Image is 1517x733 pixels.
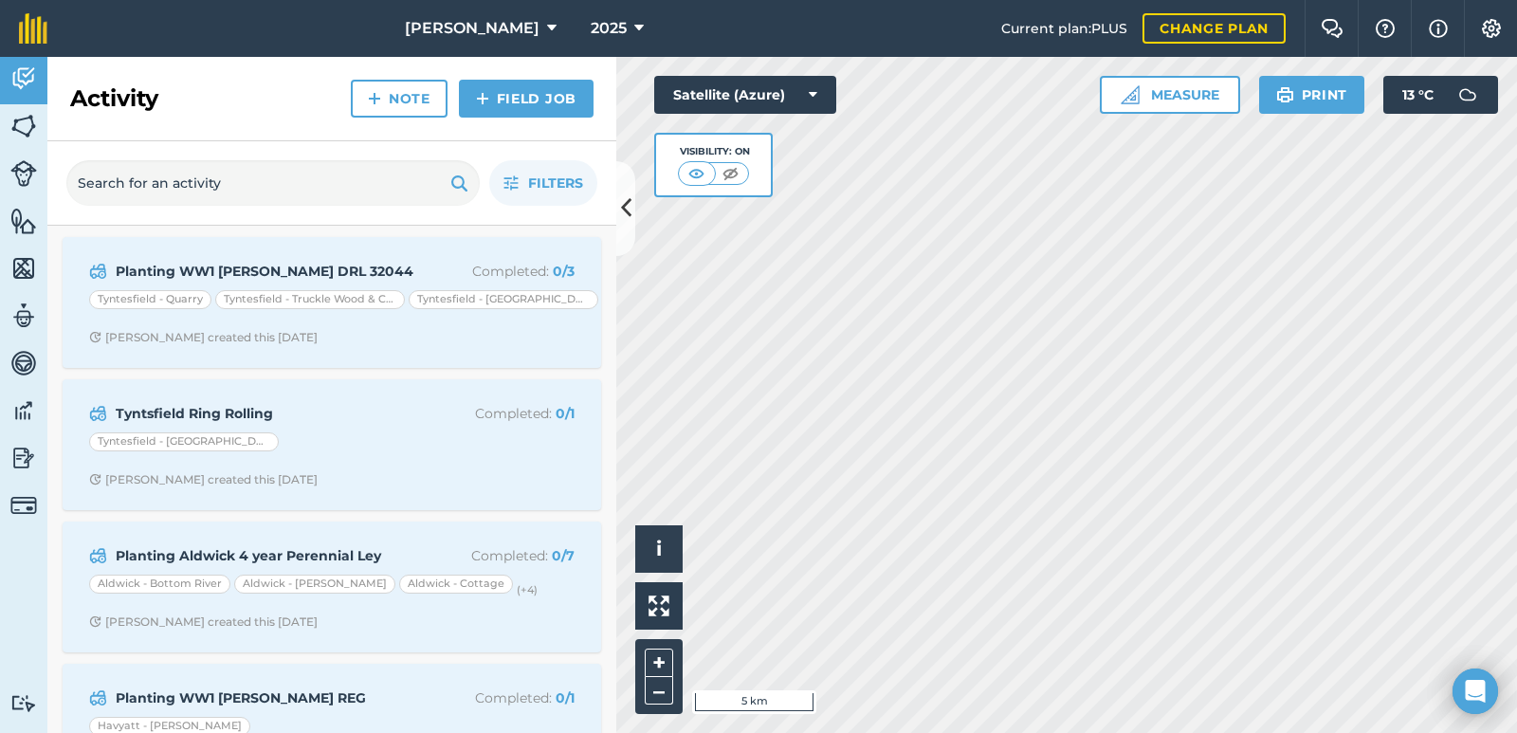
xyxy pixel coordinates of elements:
div: Visibility: On [678,144,750,159]
img: svg+xml;base64,PHN2ZyB4bWxucz0iaHR0cDovL3d3dy53My5vcmcvMjAwMC9zdmciIHdpZHRoPSI1MCIgaGVpZ2h0PSI0MC... [685,164,708,183]
img: svg+xml;base64,PD94bWwgdmVyc2lvbj0iMS4wIiBlbmNvZGluZz0idXRmLTgiPz4KPCEtLSBHZW5lcmF0b3I6IEFkb2JlIE... [10,64,37,93]
img: svg+xml;base64,PHN2ZyB4bWxucz0iaHR0cDovL3d3dy53My5vcmcvMjAwMC9zdmciIHdpZHRoPSIxOSIgaGVpZ2h0PSIyNC... [450,172,468,194]
img: svg+xml;base64,PD94bWwgdmVyc2lvbj0iMS4wIiBlbmNvZGluZz0idXRmLTgiPz4KPCEtLSBHZW5lcmF0b3I6IEFkb2JlIE... [10,349,37,377]
img: svg+xml;base64,PD94bWwgdmVyc2lvbj0iMS4wIiBlbmNvZGluZz0idXRmLTgiPz4KPCEtLSBHZW5lcmF0b3I6IEFkb2JlIE... [10,492,37,519]
img: svg+xml;base64,PHN2ZyB4bWxucz0iaHR0cDovL3d3dy53My5vcmcvMjAwMC9zdmciIHdpZHRoPSIxOSIgaGVpZ2h0PSIyNC... [1276,83,1294,106]
div: Tyntesfield - [GEOGRAPHIC_DATA] [89,432,279,451]
img: A question mark icon [1374,19,1397,38]
img: svg+xml;base64,PHN2ZyB4bWxucz0iaHR0cDovL3d3dy53My5vcmcvMjAwMC9zdmciIHdpZHRoPSIxNCIgaGVpZ2h0PSIyNC... [368,87,381,110]
input: Search for an activity [66,160,480,206]
button: + [645,649,673,677]
strong: Planting Aldwick 4 year Perennial Ley [116,545,416,566]
p: Completed : [424,545,575,566]
img: svg+xml;base64,PD94bWwgdmVyc2lvbj0iMS4wIiBlbmNvZGluZz0idXRmLTgiPz4KPCEtLSBHZW5lcmF0b3I6IEFkb2JlIE... [89,260,107,283]
div: Tyntesfield - Quarry [89,290,211,309]
img: svg+xml;base64,PD94bWwgdmVyc2lvbj0iMS4wIiBlbmNvZGluZz0idXRmLTgiPz4KPCEtLSBHZW5lcmF0b3I6IEFkb2JlIE... [10,694,37,712]
div: [PERSON_NAME] created this [DATE] [89,330,318,345]
h2: Activity [70,83,158,114]
strong: Planting WW1 [PERSON_NAME] REG [116,687,416,708]
button: i [635,525,683,573]
button: Filters [489,160,597,206]
img: svg+xml;base64,PD94bWwgdmVyc2lvbj0iMS4wIiBlbmNvZGluZz0idXRmLTgiPz4KPCEtLSBHZW5lcmF0b3I6IEFkb2JlIE... [89,544,107,567]
span: Current plan : PLUS [1001,18,1127,39]
img: Clock with arrow pointing clockwise [89,473,101,486]
strong: Planting WW1 [PERSON_NAME] DRL 32044 [116,261,416,282]
span: [PERSON_NAME] [405,17,539,40]
strong: 0 / 1 [556,689,575,706]
a: Field Job [459,80,594,118]
img: svg+xml;base64,PD94bWwgdmVyc2lvbj0iMS4wIiBlbmNvZGluZz0idXRmLTgiPz4KPCEtLSBHZW5lcmF0b3I6IEFkb2JlIE... [1449,76,1487,114]
img: svg+xml;base64,PD94bWwgdmVyc2lvbj0iMS4wIiBlbmNvZGluZz0idXRmLTgiPz4KPCEtLSBHZW5lcmF0b3I6IEFkb2JlIE... [10,396,37,425]
strong: 0 / 1 [556,405,575,422]
img: svg+xml;base64,PHN2ZyB4bWxucz0iaHR0cDovL3d3dy53My5vcmcvMjAwMC9zdmciIHdpZHRoPSI1NiIgaGVpZ2h0PSI2MC... [10,254,37,283]
a: Change plan [1142,13,1286,44]
button: – [645,677,673,705]
button: Print [1259,76,1365,114]
div: Tyntesfield - [GEOGRAPHIC_DATA] [409,290,598,309]
img: Ruler icon [1121,85,1140,104]
p: Completed : [424,403,575,424]
img: svg+xml;base64,PD94bWwgdmVyc2lvbj0iMS4wIiBlbmNvZGluZz0idXRmLTgiPz4KPCEtLSBHZW5lcmF0b3I6IEFkb2JlIE... [89,402,107,425]
img: svg+xml;base64,PHN2ZyB4bWxucz0iaHR0cDovL3d3dy53My5vcmcvMjAwMC9zdmciIHdpZHRoPSI1NiIgaGVpZ2h0PSI2MC... [10,112,37,140]
img: fieldmargin Logo [19,13,47,44]
div: Open Intercom Messenger [1453,669,1498,714]
p: Completed : [424,261,575,282]
img: svg+xml;base64,PD94bWwgdmVyc2lvbj0iMS4wIiBlbmNvZGluZz0idXRmLTgiPz4KPCEtLSBHZW5lcmF0b3I6IEFkb2JlIE... [10,444,37,472]
strong: 0 / 7 [552,547,575,564]
small: (+ 4 ) [517,583,538,596]
img: svg+xml;base64,PHN2ZyB4bWxucz0iaHR0cDovL3d3dy53My5vcmcvMjAwMC9zdmciIHdpZHRoPSIxNyIgaGVpZ2h0PSIxNy... [1429,17,1448,40]
div: [PERSON_NAME] created this [DATE] [89,614,318,630]
a: Tyntsfield Ring RollingCompleted: 0/1Tyntesfield - [GEOGRAPHIC_DATA]Clock with arrow pointing clo... [74,391,590,499]
img: Two speech bubbles overlapping with the left bubble in the forefront [1321,19,1343,38]
span: i [656,537,662,560]
p: Completed : [424,687,575,708]
img: svg+xml;base64,PD94bWwgdmVyc2lvbj0iMS4wIiBlbmNvZGluZz0idXRmLTgiPz4KPCEtLSBHZW5lcmF0b3I6IEFkb2JlIE... [10,160,37,187]
div: Tyntesfield - Truckle Wood & Cowslip [215,290,405,309]
img: Clock with arrow pointing clockwise [89,331,101,343]
div: [PERSON_NAME] created this [DATE] [89,472,318,487]
strong: 0 / 3 [553,263,575,280]
img: svg+xml;base64,PD94bWwgdmVyc2lvbj0iMS4wIiBlbmNvZGluZz0idXRmLTgiPz4KPCEtLSBHZW5lcmF0b3I6IEFkb2JlIE... [10,302,37,330]
button: 13 °C [1383,76,1498,114]
a: Planting WW1 [PERSON_NAME] DRL 32044Completed: 0/3Tyntesfield - QuarryTyntesfield - Truckle Wood ... [74,248,590,357]
a: Planting Aldwick 4 year Perennial LeyCompleted: 0/7Aldwick - Bottom RiverAldwick - [PERSON_NAME]A... [74,533,590,641]
img: svg+xml;base64,PHN2ZyB4bWxucz0iaHR0cDovL3d3dy53My5vcmcvMjAwMC9zdmciIHdpZHRoPSIxNCIgaGVpZ2h0PSIyNC... [476,87,489,110]
img: svg+xml;base64,PHN2ZyB4bWxucz0iaHR0cDovL3d3dy53My5vcmcvMjAwMC9zdmciIHdpZHRoPSI1NiIgaGVpZ2h0PSI2MC... [10,207,37,235]
span: Filters [528,173,583,193]
img: A cog icon [1480,19,1503,38]
strong: Tyntsfield Ring Rolling [116,403,416,424]
img: Clock with arrow pointing clockwise [89,615,101,628]
a: Note [351,80,448,118]
span: 2025 [591,17,627,40]
span: 13 ° C [1402,76,1434,114]
button: Measure [1100,76,1240,114]
img: Four arrows, one pointing top left, one top right, one bottom right and the last bottom left [649,596,669,616]
img: svg+xml;base64,PD94bWwgdmVyc2lvbj0iMS4wIiBlbmNvZGluZz0idXRmLTgiPz4KPCEtLSBHZW5lcmF0b3I6IEFkb2JlIE... [89,687,107,709]
img: svg+xml;base64,PHN2ZyB4bWxucz0iaHR0cDovL3d3dy53My5vcmcvMjAwMC9zdmciIHdpZHRoPSI1MCIgaGVpZ2h0PSI0MC... [719,164,742,183]
div: Aldwick - Cottage [399,575,513,594]
button: Satellite (Azure) [654,76,836,114]
div: Aldwick - Bottom River [89,575,230,594]
div: Aldwick - [PERSON_NAME] [234,575,395,594]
